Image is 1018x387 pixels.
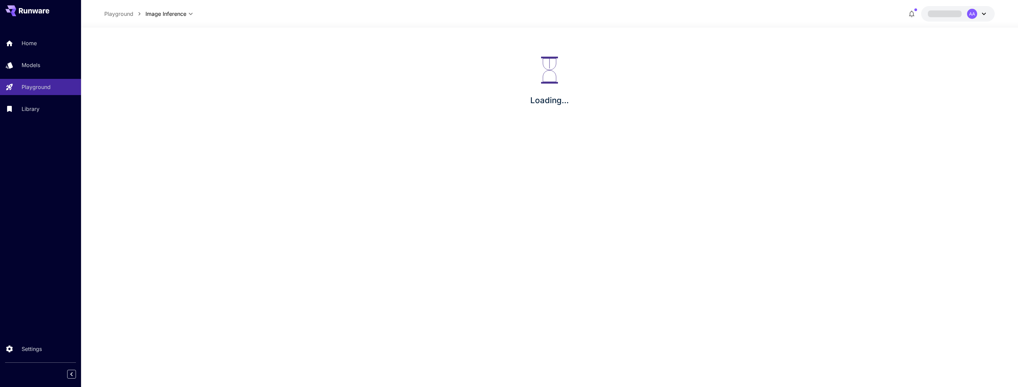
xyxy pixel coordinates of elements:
p: Playground [22,83,51,91]
p: Loading... [530,94,569,107]
div: Collapse sidebar [72,368,81,380]
a: Playground [104,10,133,18]
span: Image Inference [145,10,186,18]
button: Collapse sidebar [67,370,76,379]
p: Models [22,61,40,69]
p: Home [22,39,37,47]
button: AA [921,6,995,22]
nav: breadcrumb [104,10,145,18]
div: AA [967,9,977,19]
p: Library [22,105,39,113]
p: Settings [22,345,42,353]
